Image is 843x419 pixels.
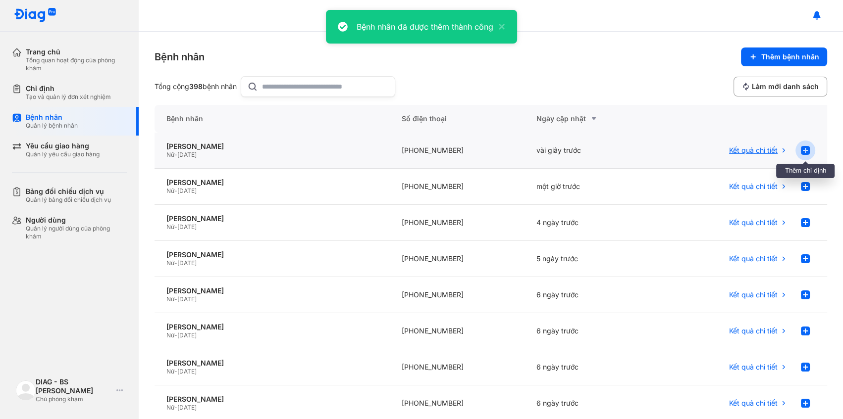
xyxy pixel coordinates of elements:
span: - [174,295,177,303]
span: - [174,259,177,267]
div: Tạo và quản lý đơn xét nghiệm [26,93,111,101]
div: DIAG - BS [PERSON_NAME] [36,377,112,395]
span: Nữ [166,151,174,158]
span: Nữ [166,331,174,339]
span: - [174,223,177,231]
span: Kết quả chi tiết [729,399,778,408]
div: Yêu cầu giao hàng [26,141,100,150]
span: Kết quả chi tiết [729,146,778,155]
span: - [174,368,177,375]
span: Làm mới danh sách [752,82,819,91]
div: Chỉ định [26,84,111,93]
span: [DATE] [177,295,197,303]
span: Nữ [166,404,174,411]
div: [PERSON_NAME] [166,214,378,223]
div: Trang chủ [26,47,127,56]
span: Kết quả chi tiết [729,326,778,335]
span: [DATE] [177,187,197,194]
div: Chủ phòng khám [36,395,112,403]
span: [DATE] [177,404,197,411]
div: Bảng đối chiếu dịch vụ [26,187,111,196]
div: Bệnh nhân [155,50,205,64]
div: [PHONE_NUMBER] [390,313,525,349]
div: 5 ngày trước [525,241,659,277]
div: [PERSON_NAME] [166,395,378,404]
div: Bệnh nhân đã được thêm thành công [357,21,493,33]
span: Nữ [166,259,174,267]
button: Thêm bệnh nhân [741,47,827,66]
div: [PERSON_NAME] [166,250,378,259]
div: [PERSON_NAME] [166,286,378,295]
div: 6 ngày trước [525,313,659,349]
div: một giờ trước [525,169,659,205]
div: [PHONE_NUMBER] [390,205,525,241]
span: Nữ [166,368,174,375]
img: logo [16,380,36,400]
div: [PERSON_NAME] [166,359,378,368]
span: Kết quả chi tiết [729,182,778,191]
span: Thêm bệnh nhân [761,52,819,61]
div: [PHONE_NUMBER] [390,133,525,169]
span: Kết quả chi tiết [729,254,778,263]
span: Kết quả chi tiết [729,218,778,227]
div: [PERSON_NAME] [166,323,378,331]
div: Quản lý người dùng của phòng khám [26,225,127,240]
div: [PERSON_NAME] [166,178,378,187]
span: Nữ [166,223,174,231]
span: - [174,331,177,339]
div: 6 ngày trước [525,349,659,385]
div: [PHONE_NUMBER] [390,169,525,205]
span: [DATE] [177,368,197,375]
span: - [174,187,177,194]
div: [PHONE_NUMBER] [390,241,525,277]
div: Người dùng [26,216,127,225]
div: Ngày cập nhật [536,113,647,125]
div: vài giây trước [525,133,659,169]
span: - [174,404,177,411]
div: Bệnh nhân [155,105,390,133]
div: Tổng quan hoạt động của phòng khám [26,56,127,72]
span: [DATE] [177,151,197,158]
span: [DATE] [177,259,197,267]
div: 6 ngày trước [525,277,659,313]
div: Số điện thoại [390,105,525,133]
span: [DATE] [177,223,197,231]
div: Tổng cộng bệnh nhân [155,82,237,91]
div: [PHONE_NUMBER] [390,277,525,313]
span: Nữ [166,187,174,194]
button: close [493,21,505,33]
div: Quản lý yêu cầu giao hàng [26,150,100,158]
img: logo [14,8,56,23]
span: Kết quả chi tiết [729,290,778,299]
div: [PHONE_NUMBER] [390,349,525,385]
span: - [174,151,177,158]
span: Kết quả chi tiết [729,363,778,372]
div: [PERSON_NAME] [166,142,378,151]
div: Quản lý bảng đối chiếu dịch vụ [26,196,111,204]
span: [DATE] [177,331,197,339]
div: Quản lý bệnh nhân [26,122,78,130]
div: Bệnh nhân [26,113,78,122]
button: Làm mới danh sách [734,77,827,96]
div: 4 ngày trước [525,205,659,241]
span: Nữ [166,295,174,303]
span: 398 [189,82,203,91]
